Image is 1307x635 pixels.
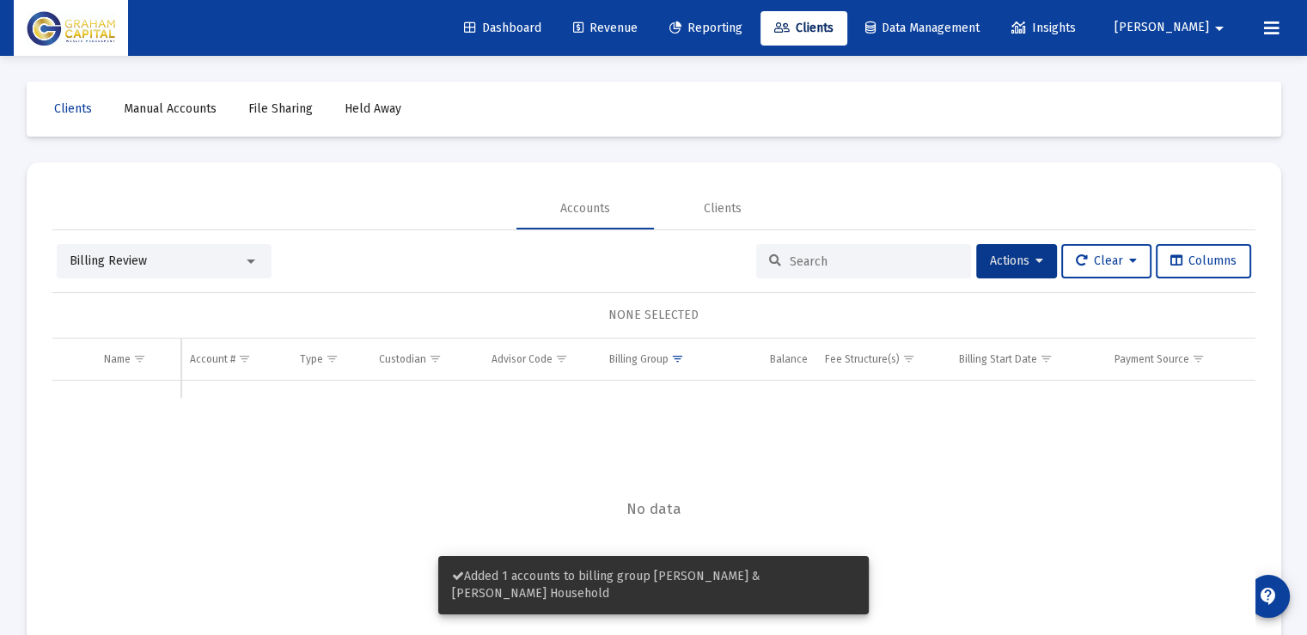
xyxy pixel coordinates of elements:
[345,101,401,116] span: Held Away
[248,101,313,116] span: File Sharing
[95,339,181,380] td: Column Name
[1209,11,1230,46] mat-icon: arrow_drop_down
[816,339,950,380] td: Column Fee Structure(s)
[70,253,147,268] span: Billing Review
[790,254,958,269] input: Search
[902,352,915,365] span: Show filter options for column 'Fee Structure(s)'
[1011,21,1076,35] span: Insights
[731,339,816,380] td: Column Balance
[1094,10,1250,45] button: [PERSON_NAME]
[559,11,651,46] a: Revenue
[990,253,1043,268] span: Actions
[608,352,668,366] div: Billing Group
[573,21,638,35] span: Revenue
[54,101,92,116] span: Clients
[669,21,742,35] span: Reporting
[555,352,568,365] span: Show filter options for column 'Advisor Code'
[331,92,415,126] a: Held Away
[998,11,1090,46] a: Insights
[104,352,131,366] div: Name
[300,352,323,366] div: Type
[656,11,756,46] a: Reporting
[181,339,291,380] td: Column Account #
[1192,352,1205,365] span: Show filter options for column 'Payment Source'
[238,352,251,365] span: Show filter options for column 'Account #'
[450,11,555,46] a: Dashboard
[560,200,610,217] div: Accounts
[27,11,115,46] img: Dashboard
[1040,352,1053,365] span: Show filter options for column 'Billing Start Date'
[1115,352,1189,366] div: Payment Source
[600,339,730,380] td: Column Billing Group
[40,92,106,126] a: Clients
[950,339,1106,380] td: Column Billing Start Date
[1156,244,1251,278] button: Columns
[704,200,742,217] div: Clients
[852,11,993,46] a: Data Management
[865,21,980,35] span: Data Management
[1076,253,1137,268] span: Clear
[110,92,230,126] a: Manual Accounts
[133,352,146,365] span: Show filter options for column 'Name'
[452,569,760,601] span: Added 1 accounts to billing group [PERSON_NAME] & [PERSON_NAME] Household
[1061,244,1151,278] button: Clear
[959,352,1037,366] div: Billing Start Date
[670,352,683,365] span: Show filter options for column 'Billing Group'
[464,21,541,35] span: Dashboard
[1115,21,1209,35] span: [PERSON_NAME]
[379,352,426,366] div: Custodian
[235,92,327,126] a: File Sharing
[825,352,900,366] div: Fee Structure(s)
[760,11,847,46] a: Clients
[429,352,442,365] span: Show filter options for column 'Custodian'
[190,352,235,366] div: Account #
[124,101,217,116] span: Manual Accounts
[976,244,1057,278] button: Actions
[492,352,553,366] div: Advisor Code
[1170,253,1237,268] span: Columns
[326,352,339,365] span: Show filter options for column 'Type'
[1106,339,1255,380] td: Column Payment Source
[483,339,601,380] td: Column Advisor Code
[1258,586,1279,607] mat-icon: contact_support
[774,21,834,35] span: Clients
[370,339,483,380] td: Column Custodian
[66,307,1242,324] div: NONE SELECTED
[291,339,370,380] td: Column Type
[770,352,808,366] div: Balance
